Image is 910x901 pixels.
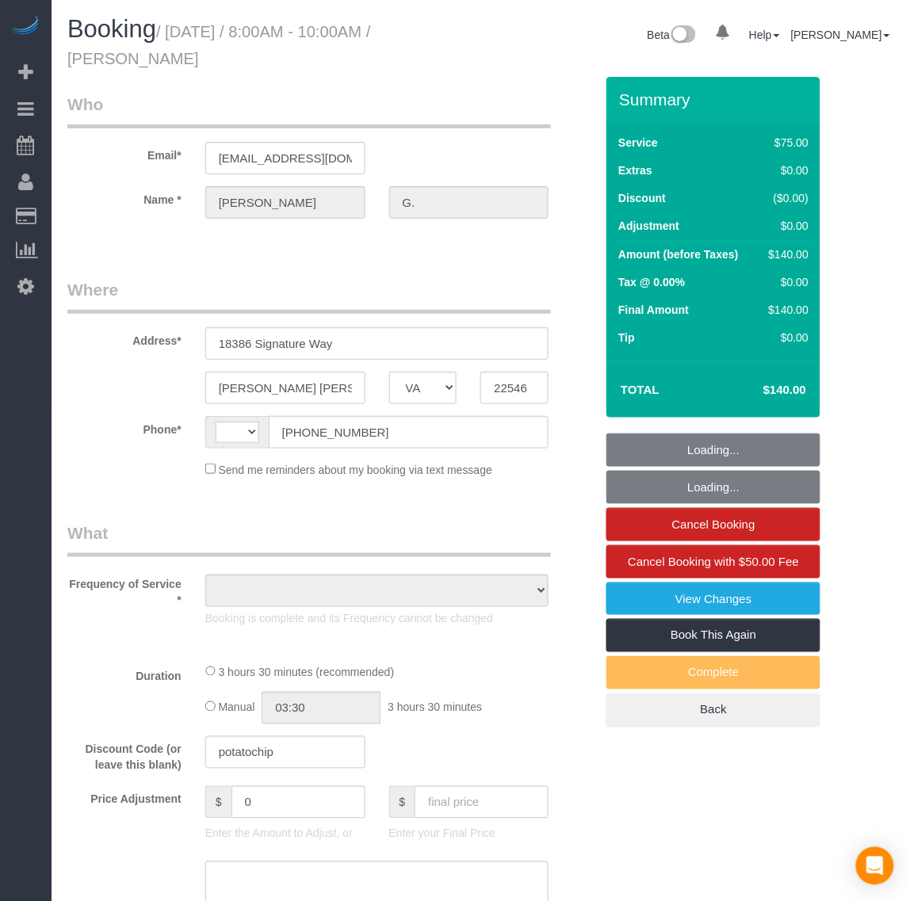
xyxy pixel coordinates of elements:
[480,372,549,404] input: Zip Code*
[606,545,820,578] a: Cancel Booking with $50.00 Fee
[55,736,193,773] label: Discount Code (or leave this blank)
[205,826,365,842] p: Enter the Amount to Adjust, or
[67,278,551,314] legend: Where
[67,23,371,67] small: / [DATE] / 8:00AM - 10:00AM / [PERSON_NAME]
[628,555,799,568] span: Cancel Booking with $50.00 Fee
[618,162,652,178] label: Extras
[763,330,809,346] div: $0.00
[606,693,820,727] a: Back
[415,786,549,819] input: final price
[618,302,689,318] label: Final Amount
[205,611,549,627] p: Booking is complete and its Frequency cannot be changed
[389,186,549,219] input: Last Name*
[205,786,231,819] span: $
[55,327,193,349] label: Address*
[55,571,193,608] label: Frequency of Service *
[205,186,365,219] input: First Name*
[716,384,806,397] h4: $140.00
[606,582,820,616] a: View Changes
[389,826,549,842] p: Enter your Final Price
[618,330,635,346] label: Tip
[205,372,365,404] input: City*
[856,847,894,885] div: Open Intercom Messenger
[67,521,551,557] legend: What
[219,701,255,714] span: Manual
[55,142,193,163] label: Email*
[205,142,365,174] input: Email*
[219,464,493,476] span: Send me reminders about my booking via text message
[763,135,809,151] div: $75.00
[618,246,738,262] label: Amount (before Taxes)
[621,383,660,396] strong: Total
[606,508,820,541] a: Cancel Booking
[389,786,415,819] span: $
[763,218,809,234] div: $0.00
[791,29,890,41] a: [PERSON_NAME]
[388,701,482,714] span: 3 hours 30 minutes
[55,416,193,437] label: Phone*
[618,135,658,151] label: Service
[763,190,809,206] div: ($0.00)
[219,666,395,678] span: 3 hours 30 minutes (recommended)
[55,786,193,807] label: Price Adjustment
[618,190,666,206] label: Discount
[670,25,696,46] img: New interface
[269,416,549,449] input: Phone*
[67,93,551,128] legend: Who
[648,29,697,41] a: Beta
[55,186,193,208] label: Name *
[618,274,685,290] label: Tax @ 0.00%
[763,274,809,290] div: $0.00
[763,162,809,178] div: $0.00
[55,663,193,685] label: Duration
[763,302,809,318] div: $140.00
[10,16,41,38] img: Automaid Logo
[606,619,820,652] a: Book This Again
[618,218,679,234] label: Adjustment
[67,15,156,43] span: Booking
[763,246,809,262] div: $140.00
[619,90,812,109] h3: Summary
[749,29,780,41] a: Help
